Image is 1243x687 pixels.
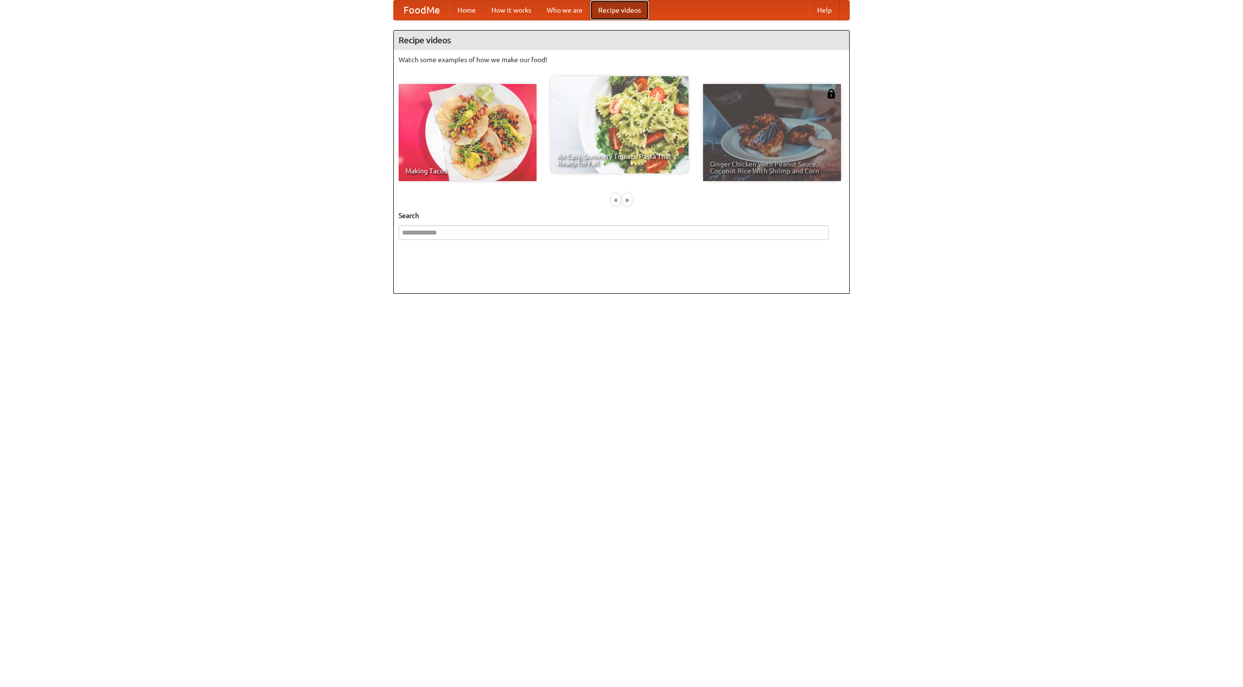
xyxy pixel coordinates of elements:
p: Watch some examples of how we make our food! [399,55,844,65]
h4: Recipe videos [394,31,849,50]
a: Who we are [539,0,590,20]
span: An Easy, Summery Tomato Pasta That's Ready for Fall [557,153,682,167]
a: FoodMe [394,0,450,20]
a: Recipe videos [590,0,649,20]
a: Home [450,0,484,20]
h5: Search [399,211,844,220]
a: Making Tacos [399,84,537,181]
a: Help [809,0,840,20]
span: Making Tacos [405,168,530,174]
div: « [611,194,620,206]
img: 483408.png [826,89,836,99]
a: An Easy, Summery Tomato Pasta That's Ready for Fall [551,76,689,173]
a: How it works [484,0,539,20]
div: » [623,194,632,206]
